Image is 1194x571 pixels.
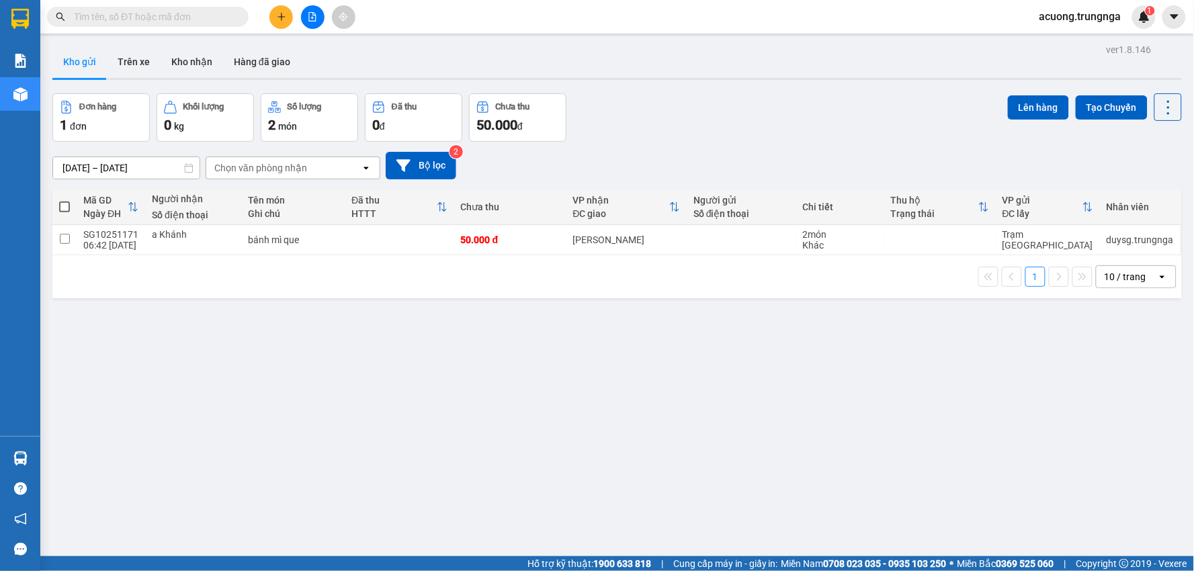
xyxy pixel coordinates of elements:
[14,513,27,525] span: notification
[11,9,29,29] img: logo-vxr
[152,193,234,204] div: Người nhận
[476,117,517,133] span: 50.000
[1107,234,1174,245] div: duysg.trungnga
[107,46,161,78] button: Trên xe
[996,189,1100,225] th: Toggle SortBy
[345,189,454,225] th: Toggle SortBy
[248,195,338,206] div: Tên món
[79,102,116,112] div: Đơn hàng
[83,229,138,240] div: SG10251171
[469,93,566,142] button: Chưa thu50.000đ
[450,145,463,159] sup: 2
[223,46,301,78] button: Hàng đã giao
[573,208,670,219] div: ĐC giao
[461,202,560,212] div: Chưa thu
[1105,270,1146,283] div: 10 / trang
[14,482,27,495] span: question-circle
[269,5,293,29] button: plus
[1025,267,1046,287] button: 1
[1138,11,1150,23] img: icon-new-feature
[157,93,254,142] button: Khối lượng0kg
[183,102,224,112] div: Khối lượng
[60,117,67,133] span: 1
[13,54,28,68] img: solution-icon
[74,9,232,24] input: Tìm tên, số ĐT hoặc mã đơn
[781,556,947,571] span: Miền Nam
[83,195,128,206] div: Mã GD
[1107,42,1152,57] div: ver 1.8.146
[301,5,325,29] button: file-add
[1076,95,1148,120] button: Tạo Chuyến
[52,46,107,78] button: Kho gửi
[277,12,286,21] span: plus
[517,121,523,132] span: đ
[248,208,338,219] div: Ghi chú
[83,240,138,251] div: 06:42 [DATE]
[1003,208,1082,219] div: ĐC lấy
[496,102,530,112] div: Chưa thu
[1107,202,1174,212] div: Nhân viên
[661,556,663,571] span: |
[890,195,978,206] div: Thu hộ
[527,556,651,571] span: Hỗ trợ kỹ thuật:
[164,117,171,133] span: 0
[884,189,996,225] th: Toggle SortBy
[268,117,275,133] span: 2
[174,121,184,132] span: kg
[380,121,385,132] span: đ
[803,229,877,240] div: 2 món
[361,163,372,173] svg: open
[351,208,437,219] div: HTTT
[693,208,790,219] div: Số điện thoại
[152,210,234,220] div: Số điện thoại
[56,12,65,21] span: search
[573,234,681,245] div: [PERSON_NAME]
[890,208,978,219] div: Trạng thái
[461,234,560,245] div: 50.000 đ
[1119,559,1129,568] span: copyright
[152,229,234,240] div: a Khánh
[288,102,322,112] div: Số lượng
[161,46,223,78] button: Kho nhận
[1003,195,1082,206] div: VP gửi
[278,121,297,132] span: món
[693,195,790,206] div: Người gửi
[1008,95,1069,120] button: Lên hàng
[1162,5,1186,29] button: caret-down
[673,556,778,571] span: Cung cấp máy in - giấy in:
[803,202,877,212] div: Chi tiết
[14,543,27,556] span: message
[13,451,28,466] img: warehouse-icon
[573,195,670,206] div: VP nhận
[996,558,1054,569] strong: 0369 525 060
[593,558,651,569] strong: 1900 633 818
[70,121,87,132] span: đơn
[332,5,355,29] button: aim
[308,12,317,21] span: file-add
[1029,8,1132,25] span: acuong.trungnga
[365,93,462,142] button: Đã thu0đ
[372,117,380,133] span: 0
[83,208,128,219] div: Ngày ĐH
[214,161,307,175] div: Chọn văn phòng nhận
[1146,6,1155,15] sup: 1
[386,152,456,179] button: Bộ lọc
[339,12,348,21] span: aim
[52,93,150,142] button: Đơn hàng1đơn
[248,234,338,245] div: bánh mì que
[77,189,145,225] th: Toggle SortBy
[1003,229,1093,251] div: Trạm [GEOGRAPHIC_DATA]
[566,189,687,225] th: Toggle SortBy
[13,87,28,101] img: warehouse-icon
[950,561,954,566] span: ⚪️
[957,556,1054,571] span: Miền Bắc
[351,195,437,206] div: Đã thu
[803,240,877,251] div: Khác
[392,102,417,112] div: Đã thu
[824,558,947,569] strong: 0708 023 035 - 0935 103 250
[53,157,200,179] input: Select a date range.
[1157,271,1168,282] svg: open
[261,93,358,142] button: Số lượng2món
[1148,6,1152,15] span: 1
[1064,556,1066,571] span: |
